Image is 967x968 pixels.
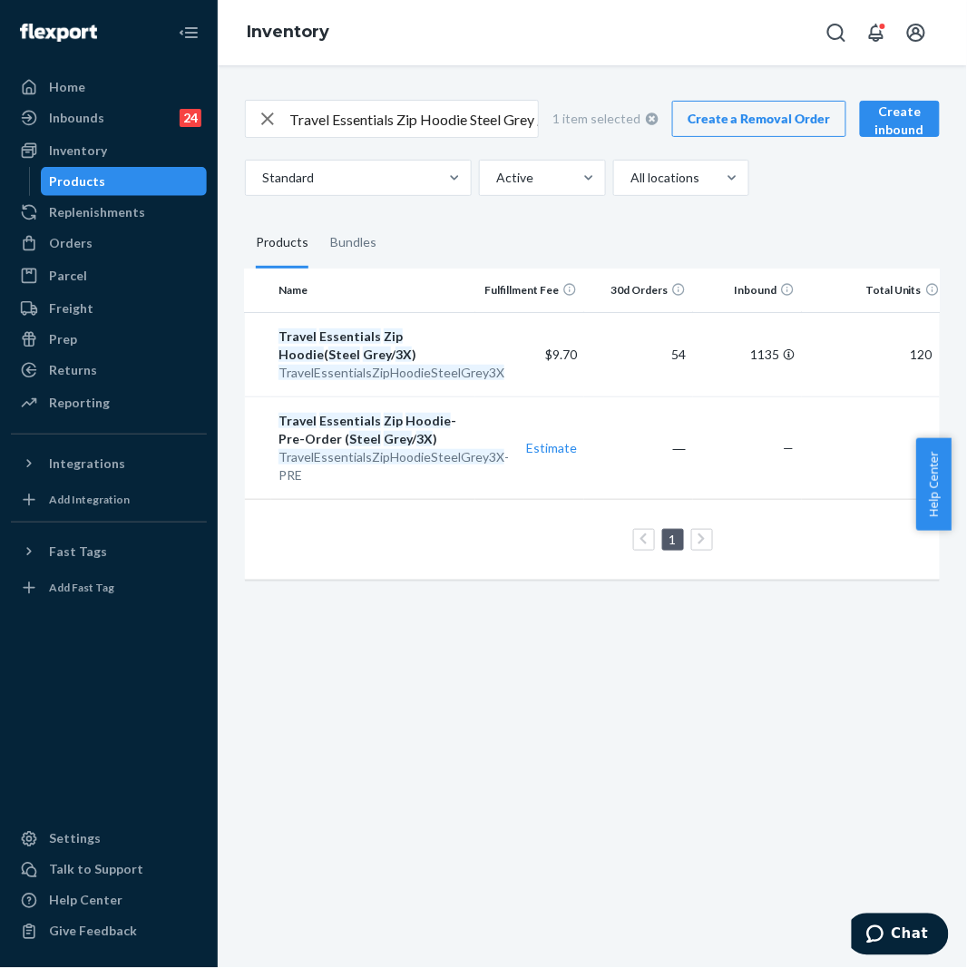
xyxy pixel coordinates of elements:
[319,328,381,344] em: Essentials
[278,449,504,464] em: TravelEssentialsZipHoodieSteelGrey3X
[584,396,693,499] td: ―
[11,73,207,102] a: Home
[349,431,381,446] em: Steel
[278,413,317,428] em: Travel
[278,448,468,484] div: -PRE
[11,294,207,323] a: Freight
[49,299,93,318] div: Freight
[49,830,101,848] div: Settings
[11,537,207,566] button: Fast Tags
[278,365,504,380] em: TravelEssentialsZipHoodieSteelGrey3X
[271,269,475,312] th: Name
[256,218,308,269] div: Products
[396,347,412,362] em: 3X
[629,169,630,187] input: All locations
[916,438,952,531] button: Help Center
[289,101,538,137] input: Search inventory by name or sku
[278,328,468,364] div: ( / )
[384,431,412,446] em: Grey
[49,455,125,473] div: Integrations
[384,413,403,428] em: Zip
[11,449,207,478] button: Integrations
[278,328,317,344] em: Travel
[363,347,391,362] em: Grey
[672,101,846,137] a: Create a Removal Order
[405,413,451,428] em: Hoodie
[904,347,940,362] span: 120
[11,198,207,227] a: Replenishments
[11,825,207,854] a: Settings
[552,101,659,137] div: 1 item selected
[860,101,940,137] button: Create inbound
[693,312,802,396] td: 1135
[384,328,403,344] em: Zip
[858,15,894,51] button: Open notifications
[49,330,77,348] div: Prep
[11,356,207,385] a: Returns
[49,109,104,127] div: Inbounds
[260,169,262,187] input: Standard
[11,388,207,417] a: Reporting
[328,347,360,362] em: Steel
[330,218,376,269] div: Bundles
[818,15,855,51] button: Open Search Box
[802,269,947,312] th: Total Units
[11,917,207,946] button: Give Feedback
[416,431,433,446] em: 3X
[20,24,97,42] img: Flexport logo
[666,532,680,547] a: Page 1 is your current page
[693,269,802,312] th: Inbound
[11,136,207,165] a: Inventory
[49,394,110,412] div: Reporting
[49,580,114,595] div: Add Fast Tag
[11,573,207,602] a: Add Fast Tag
[11,103,207,132] a: Inbounds24
[49,543,107,561] div: Fast Tags
[584,269,693,312] th: 30d Orders
[49,142,107,160] div: Inventory
[49,203,145,221] div: Replenishments
[49,492,130,507] div: Add Integration
[180,109,201,127] div: 24
[475,269,584,312] th: Fulfillment Fee
[898,15,934,51] button: Open account menu
[11,325,207,354] a: Prep
[852,914,949,959] iframe: Opens a widget where you can chat to one of our agents
[494,169,496,187] input: Active
[49,892,122,910] div: Help Center
[41,167,208,196] a: Products
[171,15,207,51] button: Close Navigation
[50,172,106,191] div: Products
[247,22,329,42] a: Inventory
[545,347,577,362] span: $9.70
[584,312,693,396] td: 54
[278,412,468,448] div: - Pre-Order ( / )
[784,440,795,455] span: —
[49,267,87,285] div: Parcel
[49,78,85,96] div: Home
[232,6,344,59] ol: breadcrumbs
[49,361,97,379] div: Returns
[319,413,381,428] em: Essentials
[49,234,93,252] div: Orders
[49,923,137,941] div: Give Feedback
[11,856,207,885] button: Talk to Support
[526,440,577,455] a: Estimate
[11,229,207,258] a: Orders
[11,485,207,514] a: Add Integration
[278,347,324,362] em: Hoodie
[49,861,143,879] div: Talk to Support
[11,886,207,915] a: Help Center
[11,261,207,290] a: Parcel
